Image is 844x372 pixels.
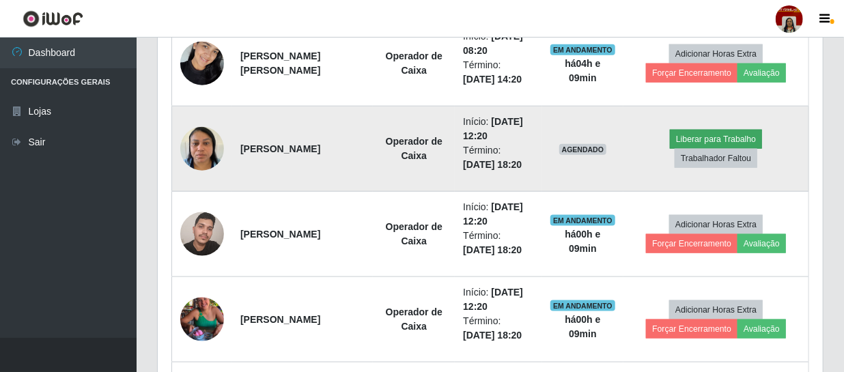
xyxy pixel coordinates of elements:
[463,287,523,312] time: [DATE] 12:20
[463,115,533,143] li: Início:
[463,58,533,87] li: Término:
[463,29,533,58] li: Início:
[463,200,533,229] li: Início:
[180,34,224,92] img: 1736860936757.jpeg
[463,143,533,172] li: Término:
[550,215,615,226] span: EM ANDAMENTO
[463,116,523,141] time: [DATE] 12:20
[559,144,607,155] span: AGENDADO
[675,149,757,168] button: Trabalhador Faltou
[240,314,320,325] strong: [PERSON_NAME]
[463,330,522,341] time: [DATE] 18:20
[180,119,224,177] img: 1754146149925.jpeg
[463,74,522,85] time: [DATE] 14:20
[463,159,522,170] time: [DATE] 18:20
[180,205,224,263] img: 1734815809849.jpeg
[386,306,442,332] strong: Operador de Caixa
[240,51,320,76] strong: [PERSON_NAME] [PERSON_NAME]
[386,51,442,76] strong: Operador de Caixa
[565,229,600,254] strong: há 00 h e 09 min
[646,63,737,83] button: Forçar Encerramento
[386,221,442,246] strong: Operador de Caixa
[180,281,224,358] img: 1744399618911.jpeg
[463,244,522,255] time: [DATE] 18:20
[23,10,83,27] img: CoreUI Logo
[240,229,320,240] strong: [PERSON_NAME]
[646,319,737,339] button: Forçar Encerramento
[386,136,442,161] strong: Operador de Caixa
[240,143,320,154] strong: [PERSON_NAME]
[565,314,600,339] strong: há 00 h e 09 min
[670,130,762,149] button: Liberar para Trabalho
[565,58,600,83] strong: há 04 h e 09 min
[463,285,533,314] li: Início:
[550,300,615,311] span: EM ANDAMENTO
[669,44,763,63] button: Adicionar Horas Extra
[463,201,523,227] time: [DATE] 12:20
[737,319,786,339] button: Avaliação
[669,215,763,234] button: Adicionar Horas Extra
[737,63,786,83] button: Avaliação
[669,300,763,319] button: Adicionar Horas Extra
[463,314,533,343] li: Término:
[550,44,615,55] span: EM ANDAMENTO
[463,229,533,257] li: Término:
[646,234,737,253] button: Forçar Encerramento
[737,234,786,253] button: Avaliação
